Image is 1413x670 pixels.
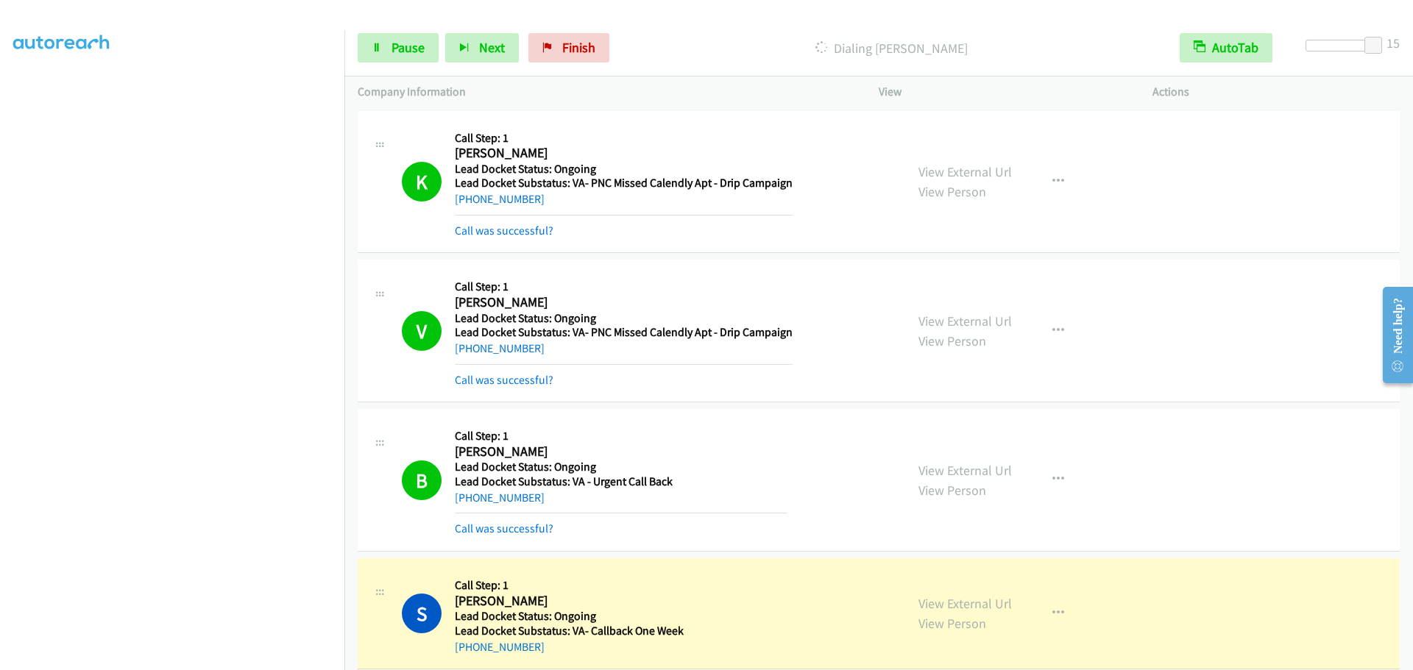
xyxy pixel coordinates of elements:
[402,594,442,633] h1: S
[455,578,787,593] h5: Call Step: 1
[528,33,609,63] a: Finish
[455,341,545,355] a: [PHONE_NUMBER]
[358,33,439,63] a: Pause
[358,83,852,101] p: Company Information
[445,33,519,63] button: Next
[455,521,553,535] a: Call was successful?
[918,482,986,499] a: View Person
[455,325,793,340] h5: Lead Docket Substatus: VA- PNC Missed Calendly Apt - Drip Campaign
[1152,83,1400,101] p: Actions
[455,373,553,387] a: Call was successful?
[1180,33,1272,63] button: AutoTab
[879,83,1126,101] p: View
[918,615,986,632] a: View Person
[455,145,787,162] h2: [PERSON_NAME]
[479,39,505,56] span: Next
[455,224,553,238] a: Call was successful?
[455,429,787,443] h5: Call Step: 1
[455,640,545,654] a: [PHONE_NUMBER]
[392,39,425,56] span: Pause
[455,176,793,190] h5: Lead Docket Substatus: VA- PNC Missed Calendly Apt - Drip Campaign
[562,39,595,56] span: Finish
[629,38,1153,58] p: Dialing [PERSON_NAME]
[455,443,787,460] h2: [PERSON_NAME]
[455,474,787,489] h5: Lead Docket Substatus: VA - Urgent Call Back
[918,183,986,200] a: View Person
[918,462,1012,479] a: View External Url
[1370,277,1413,393] iframe: Resource Center
[1387,33,1400,53] div: 15
[455,609,787,624] h5: Lead Docket Status: Ongoing
[402,460,442,500] h1: B
[918,163,1012,180] a: View External Url
[455,460,787,474] h5: Lead Docket Status: Ongoing
[918,332,986,349] a: View Person
[455,192,545,206] a: [PHONE_NUMBER]
[455,162,793,177] h5: Lead Docket Status: Ongoing
[455,131,793,146] h5: Call Step: 1
[918,595,1012,612] a: View External Url
[402,162,442,202] h1: K
[455,624,787,638] h5: Lead Docket Substatus: VA- Callback One Week
[455,593,787,610] h2: [PERSON_NAME]
[918,313,1012,329] a: View External Url
[455,279,793,294] h5: Call Step: 1
[402,311,442,351] h1: V
[455,294,787,311] h2: [PERSON_NAME]
[455,491,545,505] a: [PHONE_NUMBER]
[455,311,793,326] h5: Lead Docket Status: Ongoing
